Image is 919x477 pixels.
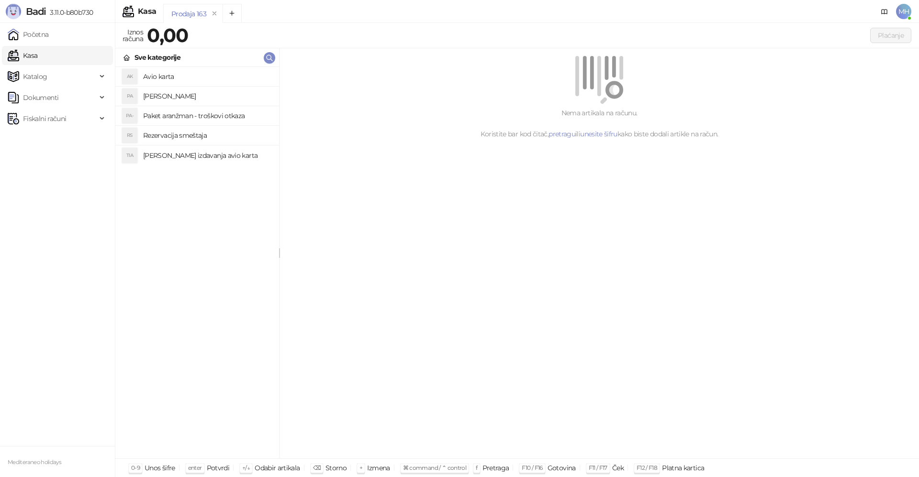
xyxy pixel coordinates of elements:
[870,28,911,43] button: Plaćanje
[122,89,137,104] div: PA
[143,89,271,104] h4: [PERSON_NAME]
[122,148,137,163] div: TIA
[896,4,911,19] span: MH
[242,464,250,471] span: ↑/↓
[223,4,242,23] button: Add tab
[6,4,21,19] img: Logo
[143,148,271,163] h4: [PERSON_NAME] izdavanja avio karta
[122,108,137,123] div: PA-
[359,464,362,471] span: +
[255,462,300,474] div: Odabir artikala
[23,67,47,86] span: Katalog
[662,462,704,474] div: Platna kartica
[207,462,230,474] div: Potvrdi
[549,130,575,138] a: pretragu
[138,8,156,15] div: Kasa
[367,462,390,474] div: Izmena
[188,464,202,471] span: enter
[8,25,49,44] a: Početna
[115,67,279,458] div: grid
[589,464,607,471] span: F11 / F17
[403,464,467,471] span: ⌘ command / ⌃ control
[143,69,271,84] h4: Avio karta
[637,464,657,471] span: F12 / F18
[612,462,624,474] div: Ček
[482,462,509,474] div: Pretraga
[476,464,477,471] span: f
[313,464,321,471] span: ⌫
[26,6,46,17] span: Badi
[122,69,137,84] div: AK
[208,10,221,18] button: remove
[143,108,271,123] h4: Paket aranžman - troškovi otkaza
[580,130,617,138] a: unesite šifru
[147,23,188,47] strong: 0,00
[23,109,66,128] span: Fiskalni računi
[291,108,908,139] div: Nema artikala na računu. Koristite bar kod čitač, ili kako biste dodali artikle na račun.
[522,464,542,471] span: F10 / F16
[134,52,180,63] div: Sve kategorije
[121,26,145,45] div: Iznos računa
[325,462,347,474] div: Storno
[548,462,576,474] div: Gotovina
[23,88,58,107] span: Dokumenti
[46,8,93,17] span: 3.11.0-b80b730
[8,459,61,466] small: Mediteraneo holidays
[145,462,175,474] div: Unos šifre
[8,46,37,65] a: Kasa
[877,4,892,19] a: Dokumentacija
[131,464,140,471] span: 0-9
[122,128,137,143] div: RS
[143,128,271,143] h4: Rezervacija smeštaja
[171,9,206,19] div: Prodaja 163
